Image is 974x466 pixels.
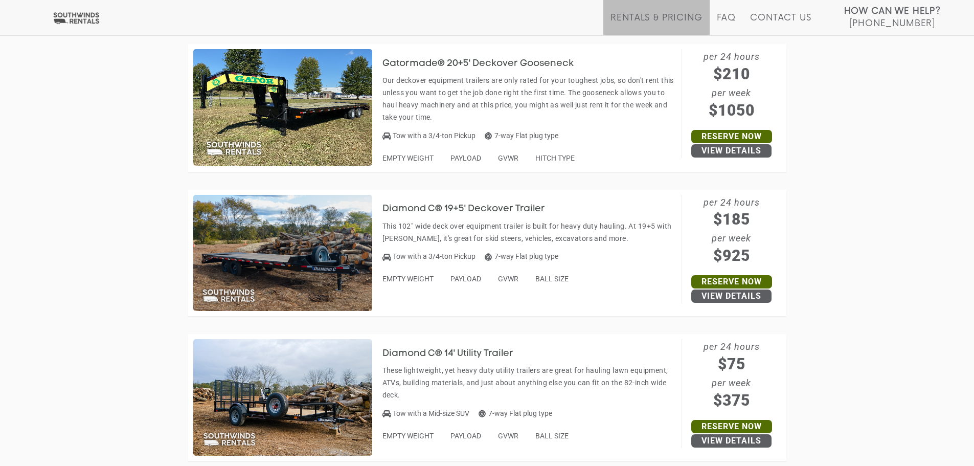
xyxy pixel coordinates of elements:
[844,6,941,16] strong: How Can We Help?
[382,220,676,245] p: This 102" wide deck over equipment trailer is built for heavy duty hauling. At 19+5 with [PERSON_...
[535,432,569,440] span: BALL SIZE
[849,18,935,29] span: [PHONE_NUMBER]
[691,130,772,143] a: Reserve Now
[479,409,552,417] span: 7-way Flat plug type
[844,5,941,28] a: How Can We Help? [PHONE_NUMBER]
[498,154,518,162] span: GVWR
[682,62,781,85] span: $210
[498,275,518,283] span: GVWR
[610,13,702,35] a: Rentals & Pricing
[193,339,372,456] img: SW018 - Diamond C 14' Utility Trailer
[682,99,781,122] span: $1050
[691,434,772,448] a: View Details
[691,144,772,158] a: View Details
[717,13,736,35] a: FAQ
[450,275,481,283] span: PAYLOAD
[382,275,434,283] span: EMPTY WEIGHT
[691,290,772,303] a: View Details
[682,244,781,267] span: $925
[382,364,676,401] p: These lightweight, yet heavy duty utility trailers are great for hauling lawn equipment, ATVs, bu...
[691,420,772,433] a: Reserve Now
[382,432,434,440] span: EMPTY WEIGHT
[535,154,575,162] span: HITCH TYPE
[382,205,560,213] a: Diamond C® 19+5' Deckover Trailer
[393,252,475,260] span: Tow with a 3/4-ton Pickup
[485,252,558,260] span: 7-way Flat plug type
[393,131,475,140] span: Tow with a 3/4-ton Pickup
[193,195,372,312] img: SW013 - Diamond C 19+5' Deckover Trailer
[682,195,781,268] span: per 24 hours per week
[51,12,101,25] img: Southwinds Rentals Logo
[382,59,589,69] h3: Gatormade® 20+5' Deckover Gooseneck
[382,74,676,123] p: Our deckover equipment trailers are only rated for your toughest jobs, so don't rent this unless ...
[450,432,481,440] span: PAYLOAD
[682,352,781,375] span: $75
[382,59,589,67] a: Gatormade® 20+5' Deckover Gooseneck
[382,349,529,357] a: Diamond C® 14' Utility Trailer
[382,154,434,162] span: EMPTY WEIGHT
[691,275,772,289] a: Reserve Now
[682,208,781,231] span: $185
[535,275,569,283] span: BALL SIZE
[450,154,481,162] span: PAYLOAD
[193,49,372,166] img: SW012 - Gatormade 20+5' Deckover Gooseneck
[382,349,529,359] h3: Diamond C® 14' Utility Trailer
[682,339,781,412] span: per 24 hours per week
[498,432,518,440] span: GVWR
[393,409,469,417] span: Tow with a Mid-size SUV
[485,131,558,140] span: 7-way Flat plug type
[382,204,560,214] h3: Diamond C® 19+5' Deckover Trailer
[682,389,781,412] span: $375
[682,49,781,122] span: per 24 hours per week
[750,13,811,35] a: Contact Us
